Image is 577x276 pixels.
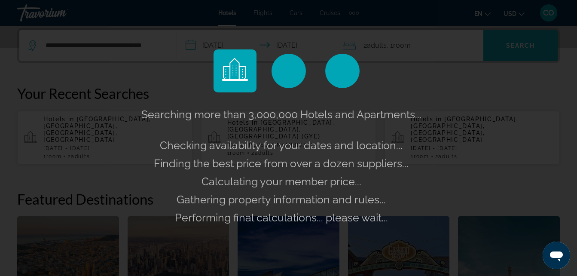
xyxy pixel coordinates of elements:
iframe: Botón para iniciar la ventana de mensajería [543,242,570,269]
span: Gathering property information and rules... [177,193,386,206]
span: Checking availability for your dates and location... [160,139,403,152]
span: Performing final calculations... please wait... [175,211,388,224]
span: Calculating your member price... [201,175,361,188]
span: Searching more than 3,000,000 Hotels and Apartments... [141,108,421,121]
span: Finding the best price from over a dozen suppliers... [154,157,409,170]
